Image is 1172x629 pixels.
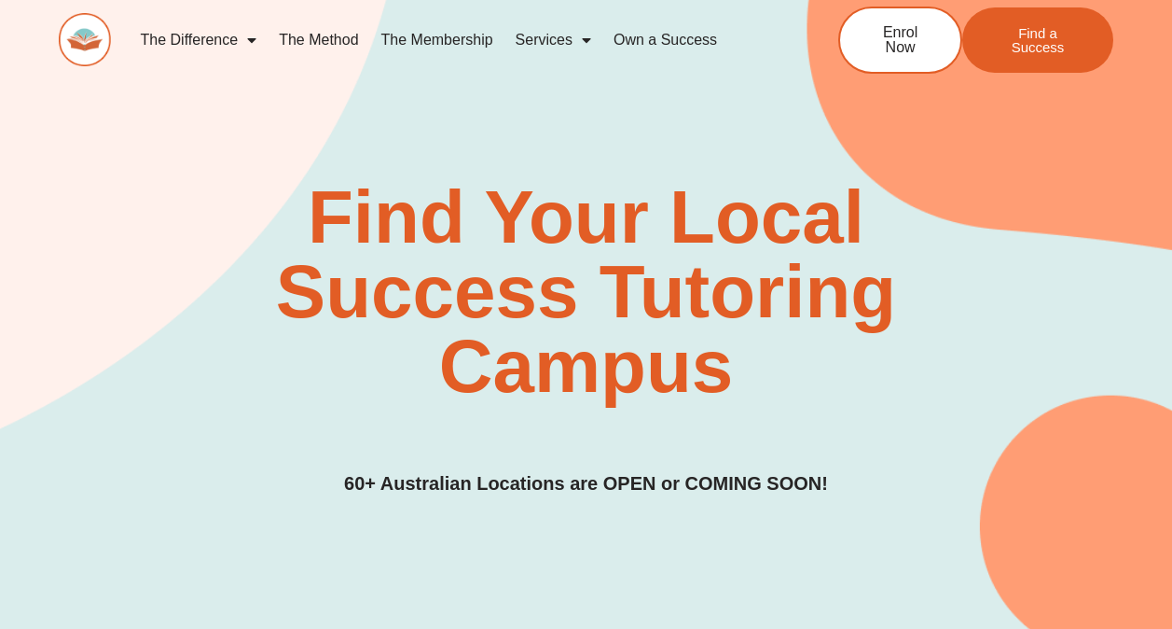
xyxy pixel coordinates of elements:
[962,7,1113,73] a: Find a Success
[868,25,932,55] span: Enrol Now
[344,469,828,498] h3: 60+ Australian Locations are OPEN or COMING SOON!
[504,19,602,62] a: Services
[170,180,1003,404] h2: Find Your Local Success Tutoring Campus
[130,19,779,62] nav: Menu
[370,19,504,62] a: The Membership
[130,19,269,62] a: The Difference
[838,7,962,74] a: Enrol Now
[990,26,1085,54] span: Find a Success
[602,19,728,62] a: Own a Success
[268,19,369,62] a: The Method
